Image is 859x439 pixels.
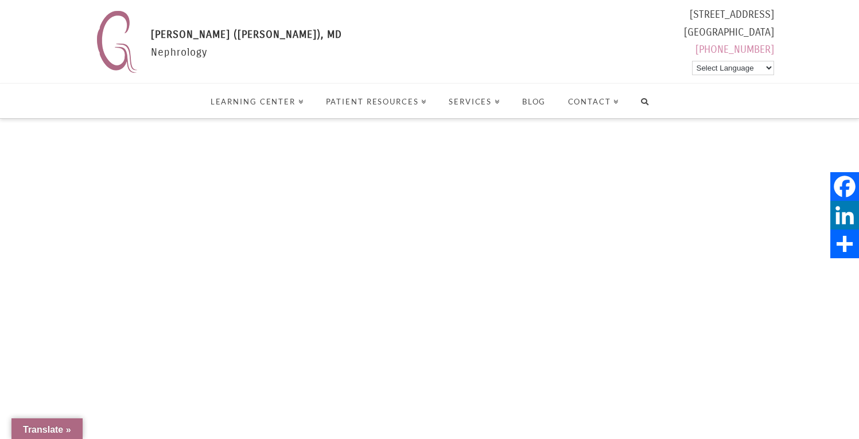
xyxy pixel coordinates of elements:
a: Services [437,84,511,118]
a: Blog [511,84,557,118]
span: Blog [522,98,546,106]
a: [PHONE_NUMBER] [695,43,774,56]
a: Patient Resources [314,84,438,118]
a: Learning Center [199,84,314,118]
div: [STREET_ADDRESS] [GEOGRAPHIC_DATA] [684,6,774,63]
a: LinkedIn [830,201,859,230]
span: Learning Center [211,98,304,106]
span: [PERSON_NAME] ([PERSON_NAME]), MD [151,28,342,41]
span: Contact [568,98,620,106]
div: Nephrology [151,26,342,77]
a: Facebook [830,172,859,201]
img: Nephrology [91,6,142,77]
div: Powered by [684,59,774,77]
span: Translate » [23,425,71,434]
span: Services [449,98,500,106]
a: Contact [557,84,630,118]
select: Language Translate Widget [692,61,774,75]
span: Patient Resources [326,98,427,106]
